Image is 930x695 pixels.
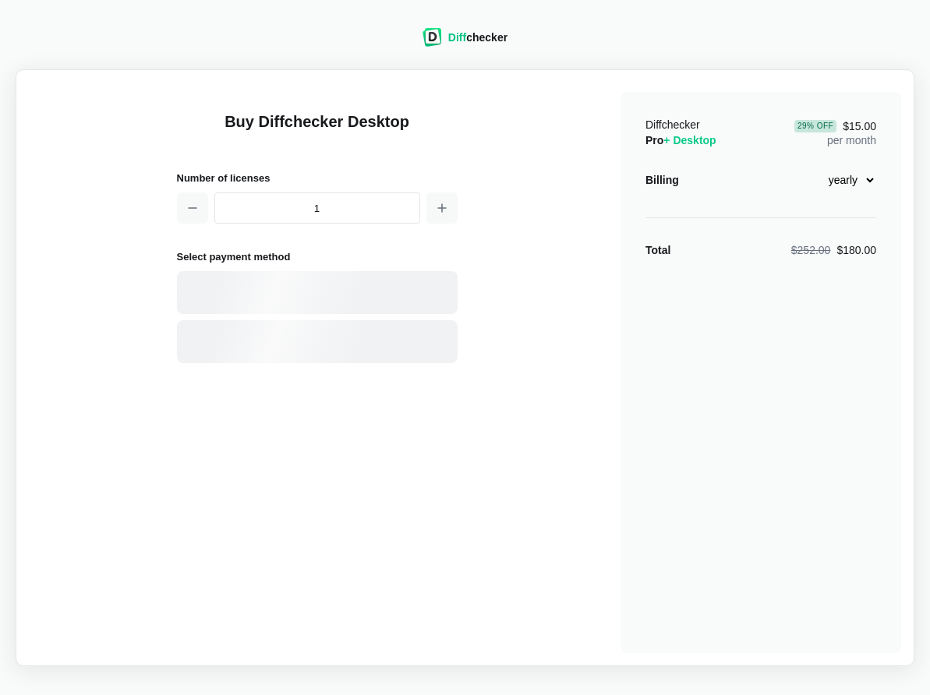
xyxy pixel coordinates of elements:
[663,134,716,146] span: + Desktop
[794,117,876,148] div: per month
[177,170,458,186] h2: Number of licenses
[794,120,836,132] div: 29 % Off
[645,244,670,256] strong: Total
[177,111,458,151] h1: Buy Diffchecker Desktop
[448,31,466,44] span: Diff
[645,118,700,131] span: Diffchecker
[791,242,876,258] div: $180.00
[423,28,442,47] img: Diffchecker logo
[448,30,507,45] div: checker
[645,172,679,188] div: Billing
[645,134,716,146] span: Pro
[214,192,420,224] input: 1
[791,244,831,256] span: $252.00
[794,120,876,132] span: $15.00
[423,37,507,49] a: Diffchecker logoDiffchecker
[177,249,458,265] h2: Select payment method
